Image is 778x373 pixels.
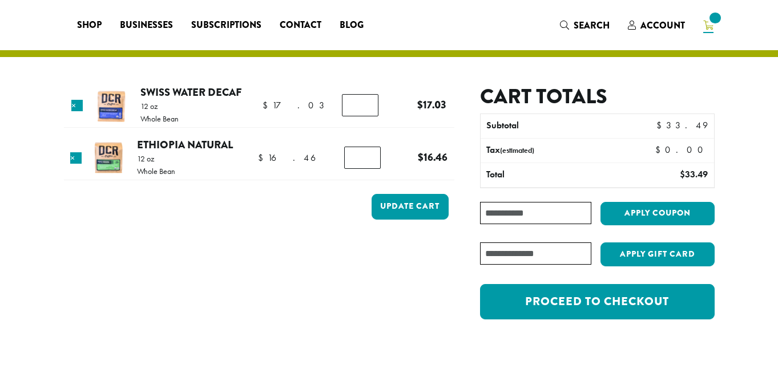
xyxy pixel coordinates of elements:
[600,242,715,266] button: Apply Gift Card
[137,155,175,163] p: 12 oz
[417,97,423,112] span: $
[481,139,646,163] th: Tax
[140,102,179,110] p: 12 oz
[68,16,111,34] a: Shop
[418,149,424,165] span: $
[280,18,321,33] span: Contact
[344,147,381,168] input: Product quantity
[342,94,378,116] input: Product quantity
[340,18,364,33] span: Blog
[191,18,261,33] span: Subscriptions
[77,18,102,33] span: Shop
[418,149,448,165] bdi: 16.46
[574,19,610,32] span: Search
[372,194,449,220] button: Update cart
[640,19,685,32] span: Account
[655,144,708,156] bdi: 0.00
[71,100,83,111] a: Remove this item
[258,152,332,164] bdi: 16.46
[551,16,619,35] a: Search
[680,168,685,180] span: $
[480,84,714,109] h2: Cart totals
[481,163,620,187] th: Total
[91,140,128,177] img: Fero Sidama by Dillanos Coffee Roasters
[481,114,620,138] th: Subtotal
[600,202,715,225] button: Apply coupon
[680,168,708,180] bdi: 33.49
[480,284,714,319] a: Proceed to checkout
[656,119,666,131] span: $
[137,167,175,175] p: Whole Bean
[417,97,446,112] bdi: 17.03
[656,119,708,131] bdi: 33.49
[500,145,534,155] small: (estimated)
[140,84,241,100] a: Swiss Water Decaf
[93,87,130,124] img: Swiss Water Decaf by Dillanos Coffee Roasters
[263,99,272,111] span: $
[137,137,233,152] a: Ethiopia Natural
[140,115,179,123] p: Whole Bean
[655,144,665,156] span: $
[70,152,82,164] a: Remove this item
[263,99,329,111] bdi: 17.03
[120,18,173,33] span: Businesses
[258,152,268,164] span: $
